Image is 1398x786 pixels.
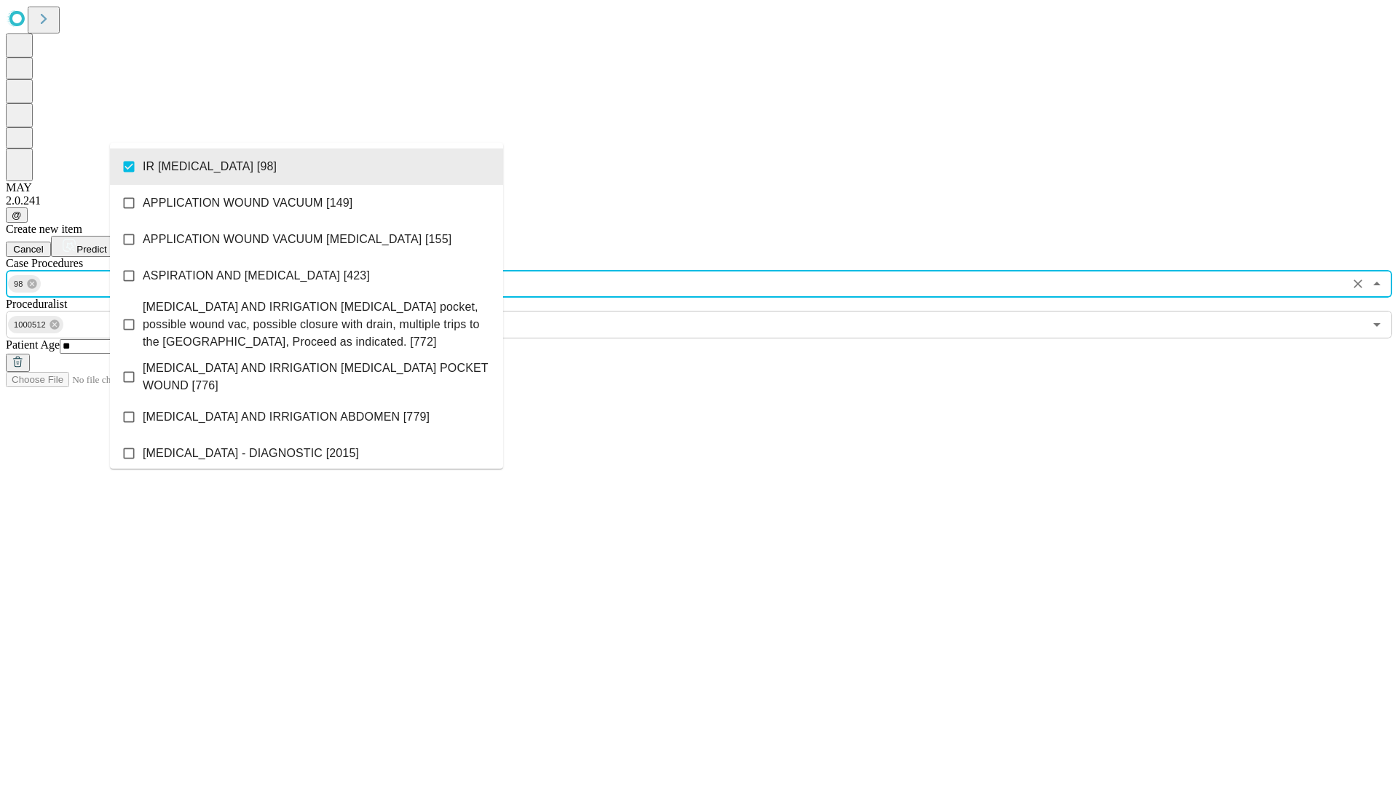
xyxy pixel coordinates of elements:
[6,207,28,223] button: @
[143,158,277,175] span: IR [MEDICAL_DATA] [98]
[143,298,491,351] span: [MEDICAL_DATA] AND IRRIGATION [MEDICAL_DATA] pocket, possible wound vac, possible closure with dr...
[143,408,430,426] span: [MEDICAL_DATA] AND IRRIGATION ABDOMEN [779]
[6,181,1392,194] div: MAY
[13,244,44,255] span: Cancel
[8,316,63,333] div: 1000512
[143,445,359,462] span: [MEDICAL_DATA] - DIAGNOSTIC [2015]
[8,317,52,333] span: 1000512
[143,231,451,248] span: APPLICATION WOUND VACUUM [MEDICAL_DATA] [155]
[1367,314,1387,335] button: Open
[143,360,491,394] span: [MEDICAL_DATA] AND IRRIGATION [MEDICAL_DATA] POCKET WOUND [776]
[6,242,51,257] button: Cancel
[6,298,67,310] span: Proceduralist
[143,267,370,285] span: ASPIRATION AND [MEDICAL_DATA] [423]
[143,194,352,212] span: APPLICATION WOUND VACUUM [149]
[6,257,83,269] span: Scheduled Procedure
[6,338,60,351] span: Patient Age
[8,276,29,293] span: 98
[1348,274,1368,294] button: Clear
[51,236,118,257] button: Predict
[76,244,106,255] span: Predict
[6,223,82,235] span: Create new item
[1367,274,1387,294] button: Close
[6,194,1392,207] div: 2.0.241
[12,210,22,221] span: @
[8,275,41,293] div: 98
